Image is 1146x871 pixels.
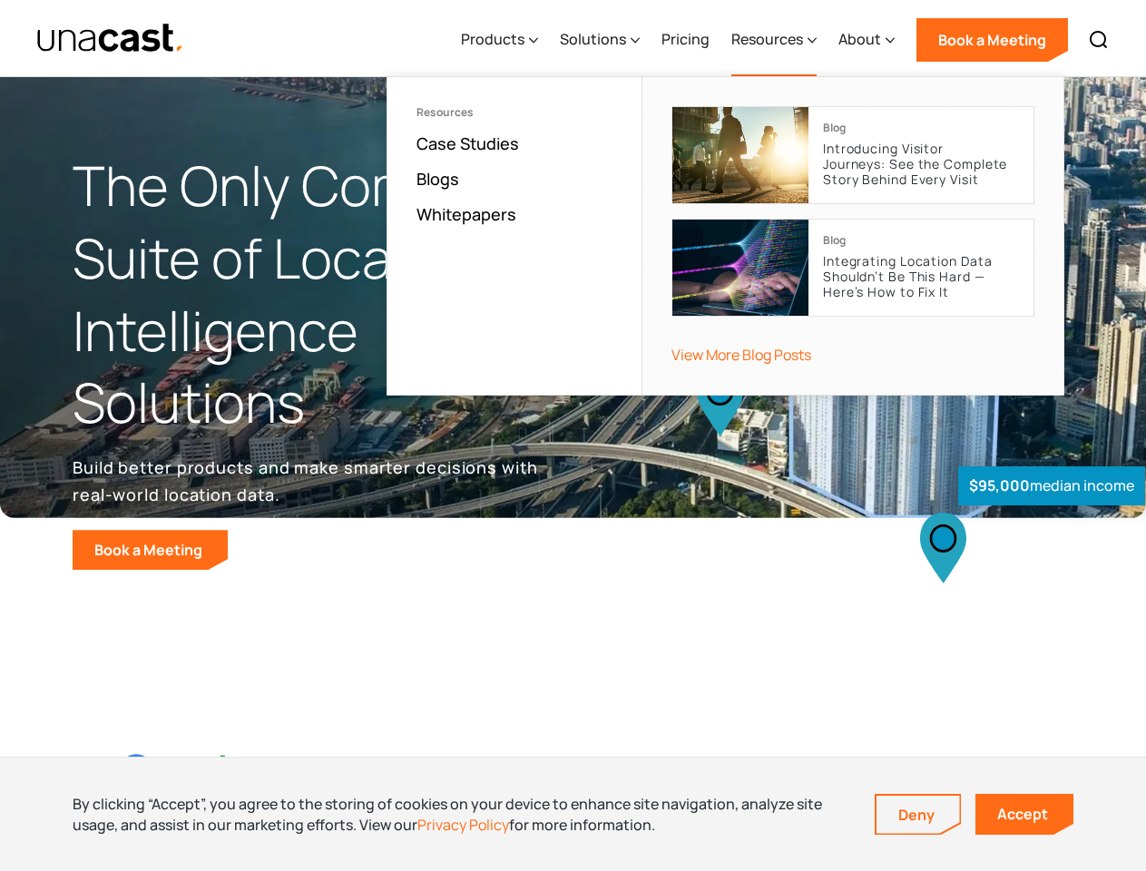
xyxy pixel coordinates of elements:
[969,475,1030,495] strong: $95,000
[958,466,1145,505] div: median income
[560,3,640,77] div: Solutions
[877,796,960,834] a: Deny
[73,454,544,508] p: Build better products and make smarter decisions with real-world location data.
[838,3,895,77] div: About
[120,754,247,797] img: Google logo Color
[823,142,1019,187] p: Introducing Visitor Journeys: See the Complete Story Behind Every Visit
[73,794,847,835] div: By clicking “Accept”, you agree to the storing of cookies on your device to enhance site navigati...
[838,28,881,50] div: About
[387,76,1064,396] nav: Resources
[671,106,1034,204] a: BlogIntroducing Visitor Journeys: See the Complete Story Behind Every Visit
[975,794,1073,835] a: Accept
[461,28,524,50] div: Products
[823,234,846,247] div: Blog
[823,122,846,134] div: Blog
[671,345,811,365] a: View More Blog Posts
[73,150,573,439] h1: The Only Complete Suite of Location Intelligence Solutions
[731,3,817,77] div: Resources
[416,132,519,154] a: Case Studies
[823,254,1019,299] p: Integrating Location Data Shouldn’t Be This Hard — Here’s How to Fix It
[916,18,1068,62] a: Book a Meeting
[36,23,184,54] a: home
[672,107,808,203] img: cover
[416,106,612,119] div: Resources
[1088,29,1110,51] img: Search icon
[416,168,459,190] a: Blogs
[416,203,516,225] a: Whitepapers
[461,3,538,77] div: Products
[417,815,509,835] a: Privacy Policy
[560,28,626,50] div: Solutions
[671,219,1034,317] a: BlogIntegrating Location Data Shouldn’t Be This Hard — Here’s How to Fix It
[510,749,637,801] img: BCG logo
[661,3,710,77] a: Pricing
[731,28,803,50] div: Resources
[73,530,228,570] a: Book a Meeting
[705,754,832,798] img: Harvard U logo
[672,220,808,316] img: cover
[36,23,184,54] img: Unacast text logo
